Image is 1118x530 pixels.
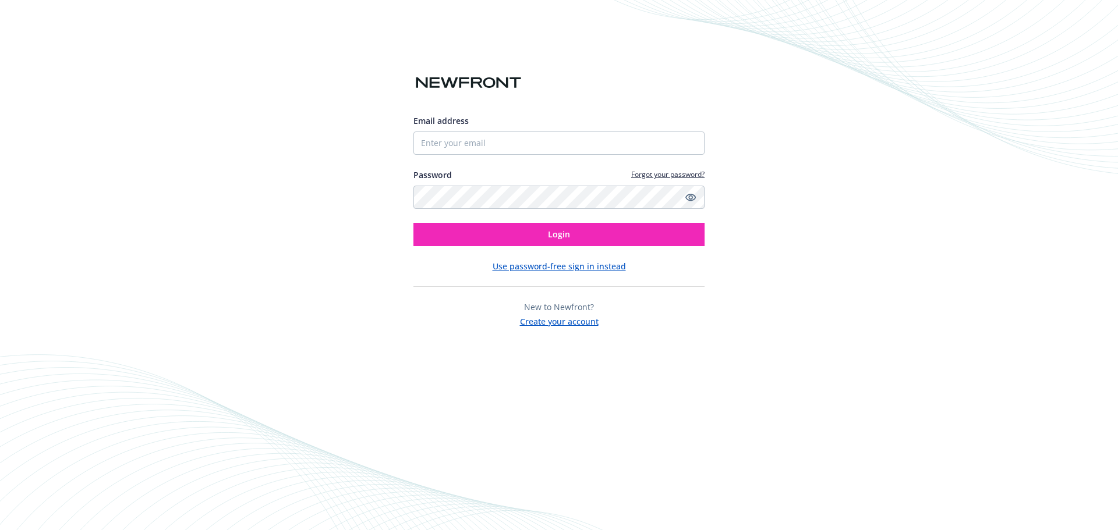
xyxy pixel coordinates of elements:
[548,229,570,240] span: Login
[684,190,698,204] a: Show password
[413,115,469,126] span: Email address
[413,131,705,155] input: Enter your email
[524,301,594,312] span: New to Newfront?
[493,260,626,272] button: Use password-free sign in instead
[413,169,452,181] label: Password
[413,186,705,209] input: Enter your password
[413,73,523,93] img: Newfront logo
[413,223,705,246] button: Login
[520,313,599,328] button: Create your account
[631,169,705,179] a: Forgot your password?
